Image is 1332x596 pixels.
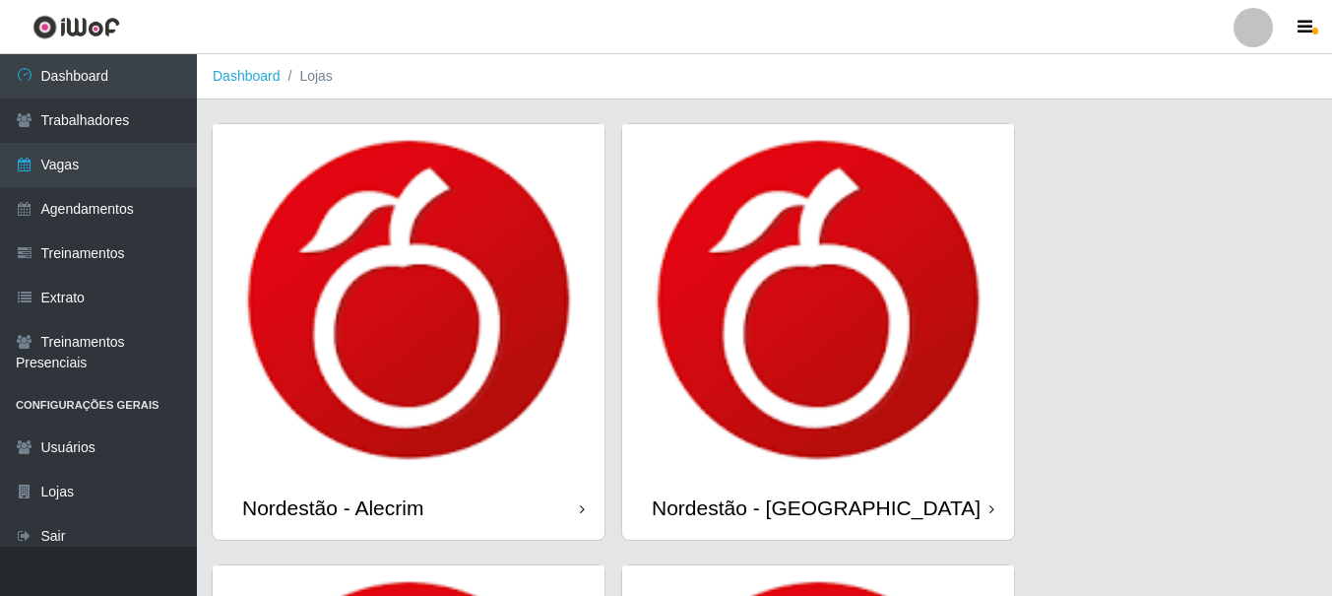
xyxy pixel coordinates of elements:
div: Nordestão - Alecrim [242,496,423,520]
a: Nordestão - Alecrim [213,124,604,540]
img: cardImg [213,124,604,476]
div: Nordestão - [GEOGRAPHIC_DATA] [652,496,981,520]
a: Dashboard [213,68,281,84]
img: CoreUI Logo [32,15,120,39]
a: Nordestão - [GEOGRAPHIC_DATA] [622,124,1014,540]
img: cardImg [622,124,1014,476]
li: Lojas [281,66,333,87]
nav: breadcrumb [197,54,1332,99]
